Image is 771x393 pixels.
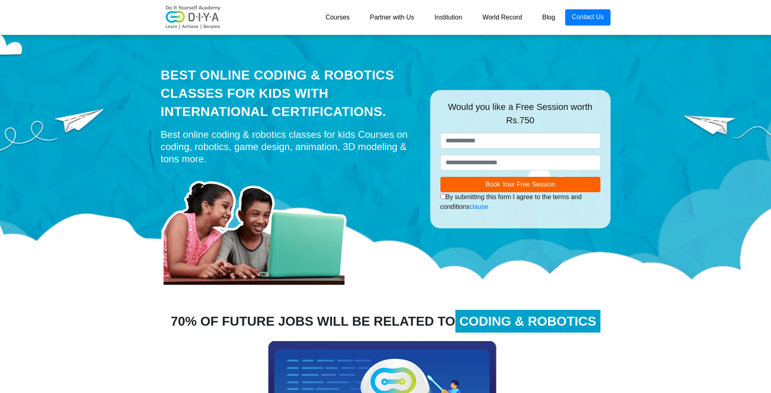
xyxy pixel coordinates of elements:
[161,66,418,120] div: Best Online Coding & Robotics Classes for kids with International Certifications.
[440,177,600,192] button: Book Your Free Session
[455,310,600,333] span: CODING & ROBOTICS
[565,9,610,26] a: Contact Us
[440,192,600,212] div: By submitting this form I agree to the terms and conditions
[472,9,532,26] a: World Record
[470,203,488,210] a: clause
[161,129,418,165] div: Best online coding & robotics classes for kids Courses on coding, robotics, game design, animatio...
[424,9,472,26] a: Institution
[155,311,617,331] div: 70% OF FUTURE JOBS WILL BE RELATED TO
[440,100,600,133] div: Would you like a Free Session worth Rs.750
[360,9,424,26] a: Partner with Us
[532,9,565,26] a: Blog
[161,5,226,30] img: logo-v2.png
[315,9,360,26] a: Courses
[161,169,355,287] img: home-prod.png
[485,181,555,188] span: Book Your Free Session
